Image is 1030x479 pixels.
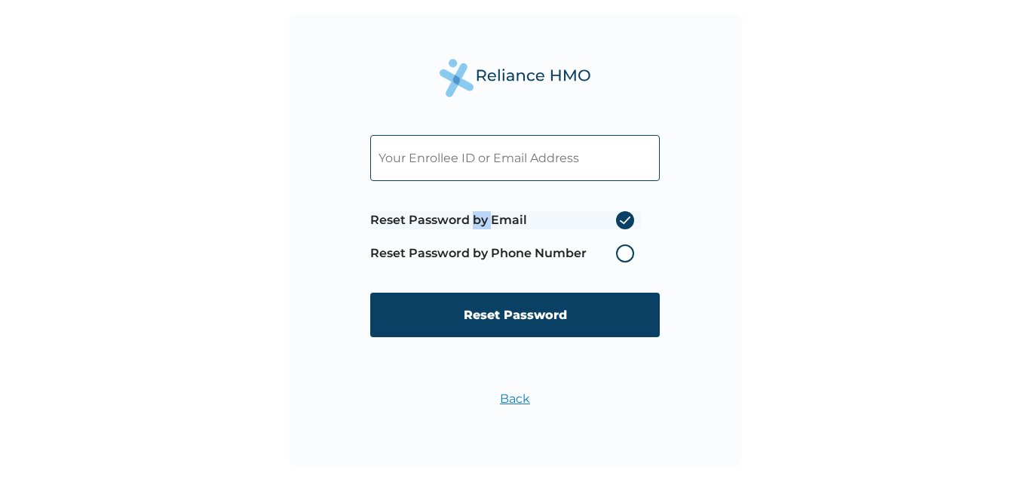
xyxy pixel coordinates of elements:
[370,135,660,181] input: Your Enrollee ID or Email Address
[370,244,642,263] label: Reset Password by Phone Number
[500,391,530,406] a: Back
[370,211,642,229] label: Reset Password by Email
[440,59,590,97] img: Reliance Health's Logo
[370,204,642,270] span: Password reset method
[370,293,660,337] input: Reset Password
